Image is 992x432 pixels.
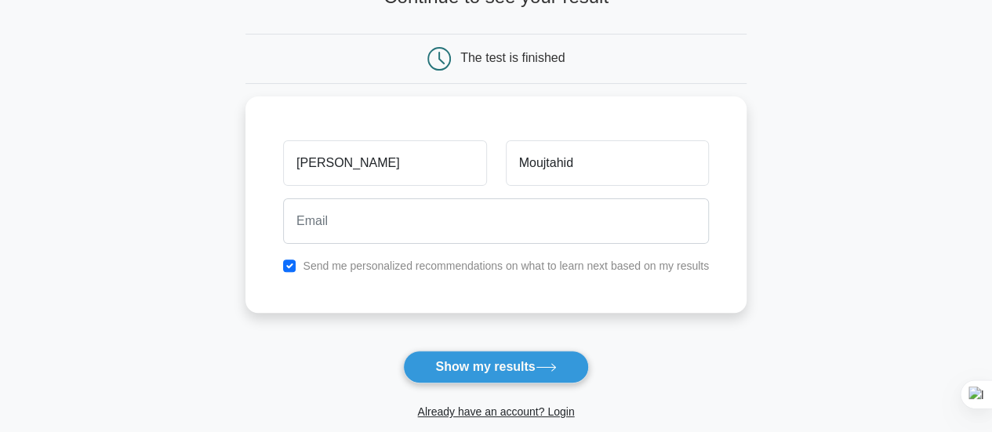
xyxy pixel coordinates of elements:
button: Show my results [403,350,588,383]
a: Already have an account? Login [417,405,574,418]
label: Send me personalized recommendations on what to learn next based on my results [303,260,709,272]
div: The test is finished [460,51,565,64]
input: First name [283,140,486,186]
input: Email [283,198,709,244]
input: Last name [506,140,709,186]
